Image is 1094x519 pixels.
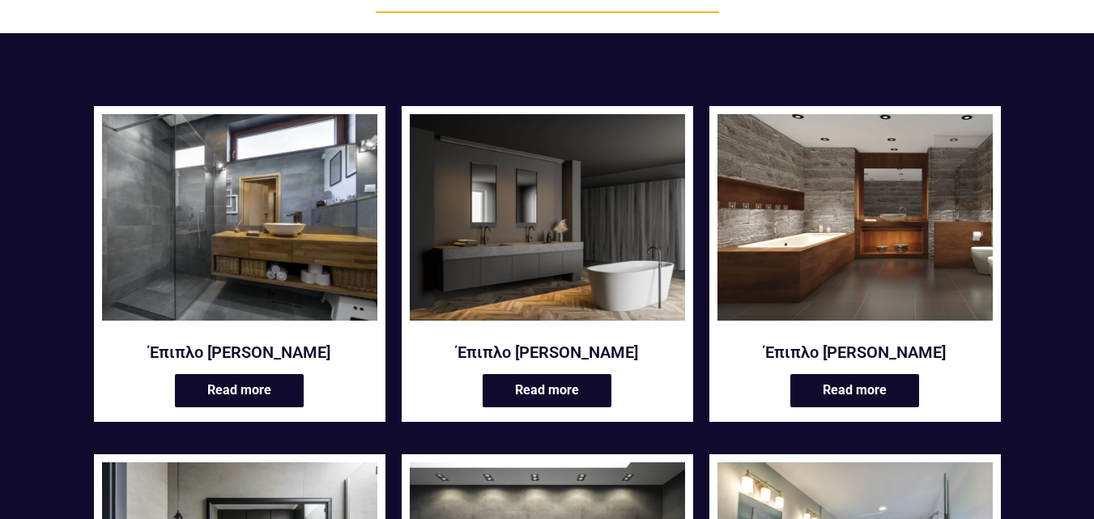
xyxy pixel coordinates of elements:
[790,374,919,407] a: Read more about “Έπιπλο Μπάνιου Barents”
[102,114,377,331] a: Έπιπλα μπάνιου Arla
[483,374,611,407] a: Read more about “Έπιπλο Μπάνιου Azov”
[410,342,685,363] a: Έπιπλο [PERSON_NAME]
[717,342,993,363] a: Έπιπλο [PERSON_NAME]
[175,374,304,407] a: Read more about “Έπιπλο Μπάνιου Aral”
[102,342,377,363] a: Έπιπλο [PERSON_NAME]
[102,114,377,321] img: Έπιπλα μπάνιου Arla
